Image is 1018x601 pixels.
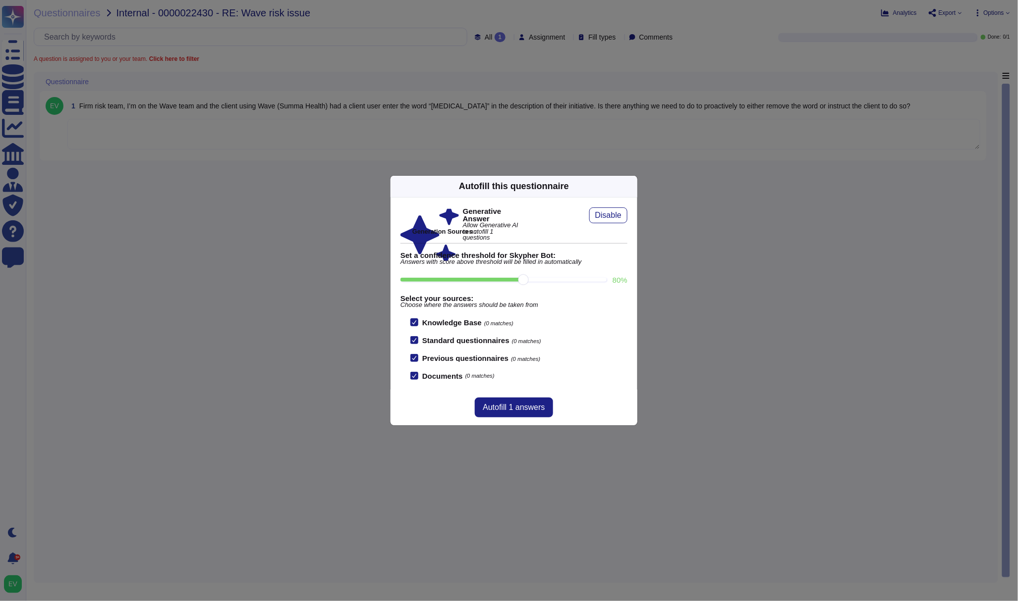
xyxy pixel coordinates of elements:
[475,398,553,417] button: Autofill 1 answers
[483,403,545,411] span: Autofill 1 answers
[422,372,463,380] b: Documents
[589,207,627,223] button: Disable
[459,180,569,193] div: Autofill this questionnaire
[465,373,495,379] span: (0 matches)
[512,338,541,344] span: (0 matches)
[484,320,513,326] span: (0 matches)
[595,211,622,219] span: Disable
[422,336,509,345] b: Standard questionnaires
[422,318,482,327] b: Knowledge Base
[613,276,627,284] label: 80 %
[400,302,627,308] span: Choose where the answers should be taken from
[400,259,627,265] span: Answers with score above threshold will be filled in automatically
[463,207,521,222] b: Generative Answer
[422,354,509,362] b: Previous questionnaires
[400,251,627,259] b: Set a confidence threshold for Skypher Bot:
[511,356,540,362] span: (0 matches)
[400,295,627,302] b: Select your sources:
[412,228,476,235] b: Generation Sources :
[463,222,521,241] span: Allow Generative AI to autofill 1 questions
